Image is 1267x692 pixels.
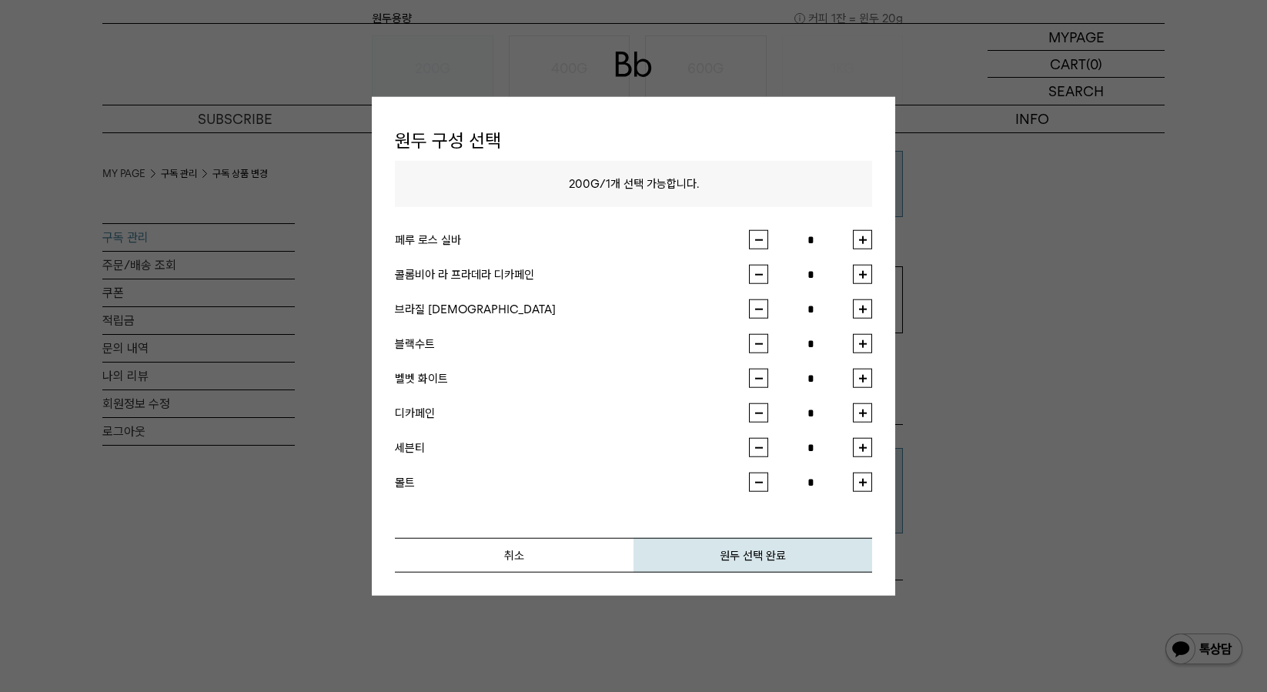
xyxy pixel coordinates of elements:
[395,403,749,422] div: 디카페인
[395,473,749,491] div: 몰트
[395,334,749,353] div: 블랙수트
[606,177,610,191] span: 1
[395,119,872,161] h1: 원두 구성 선택
[633,538,872,573] button: 원두 선택 완료
[395,438,749,456] div: 세븐티
[395,161,872,207] p: / 개 선택 가능합니다.
[395,265,749,283] div: 콜롬비아 라 프라데라 디카페인
[569,177,600,191] span: 200G
[395,230,749,249] div: 페루 로스 실바
[395,369,749,387] div: 벨벳 화이트
[395,299,749,318] div: 브라질 [DEMOGRAPHIC_DATA]
[395,538,633,573] button: 취소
